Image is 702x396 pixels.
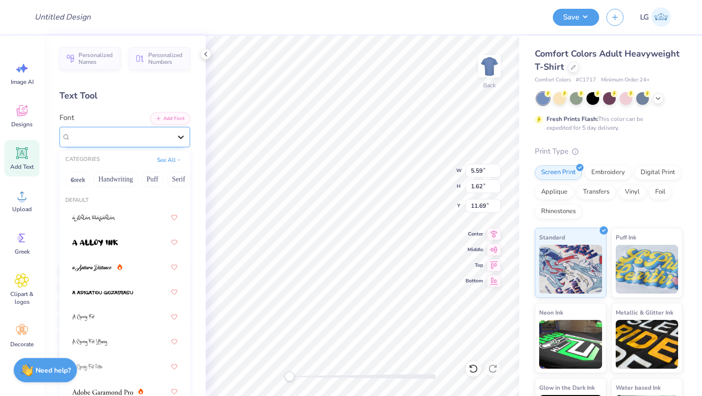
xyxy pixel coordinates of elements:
span: # C1717 [576,76,596,84]
span: Clipart & logos [6,290,38,306]
div: Transfers [577,185,616,199]
button: See All [154,155,184,165]
input: Untitled Design [27,7,98,27]
img: Puff Ink [616,245,679,294]
div: Text Tool [59,89,190,102]
span: Comfort Colors [535,76,571,84]
span: Personalized Numbers [148,52,184,65]
img: a Antara Distance [72,264,112,271]
span: Comfort Colors Adult Heavyweight T-Shirt [535,48,680,73]
img: A Charming Font [72,314,95,321]
div: Digital Print [634,165,682,180]
span: Image AI [11,78,34,86]
img: Back [480,57,499,76]
span: Middle [466,246,483,254]
div: Applique [535,185,574,199]
div: Rhinestones [535,204,582,219]
img: a Ahlan Wasahlan [72,215,116,221]
button: Personalized Numbers [129,47,190,70]
span: LG [640,12,649,23]
span: Top [466,261,483,269]
img: a Alloy Ink [72,239,118,246]
span: Designs [11,120,33,128]
span: Water based Ink [616,382,661,393]
span: Upload [12,205,32,213]
div: Foil [649,185,672,199]
button: Greek [65,172,90,187]
div: Embroidery [585,165,631,180]
img: Metallic & Glitter Ink [616,320,679,369]
span: Add Text [10,163,34,171]
span: Greek [15,248,30,256]
label: Font [59,112,74,123]
button: Handwriting [93,172,138,187]
span: Puff Ink [616,232,636,242]
span: Personalized Names [78,52,115,65]
img: Neon Ink [539,320,602,369]
img: Adobe Garamond Pro [72,389,133,396]
img: Lijo George [651,7,671,27]
span: Neon Ink [539,307,563,317]
div: Default [59,197,190,205]
img: A Charming Font Leftleaning [72,339,107,346]
span: Standard [539,232,565,242]
div: Print Type [535,146,682,157]
span: Decorate [10,340,34,348]
div: Vinyl [619,185,646,199]
div: Back [483,81,496,90]
a: LG [636,7,675,27]
button: Add Font [150,112,190,125]
button: Serif [167,172,191,187]
div: Screen Print [535,165,582,180]
button: Save [553,9,599,26]
strong: Fresh Prints Flash: [546,115,598,123]
span: Minimum Order: 24 + [601,76,650,84]
button: Personalized Names [59,47,120,70]
div: CATEGORIES [65,156,100,164]
img: A Charming Font Outline [72,364,102,371]
img: Standard [539,245,602,294]
div: Accessibility label [285,372,294,381]
button: Puff [141,172,164,187]
span: Glow in the Dark Ink [539,382,595,393]
span: Center [466,230,483,238]
span: Metallic & Glitter Ink [616,307,673,317]
img: a Arigatou Gozaimasu [72,289,133,296]
strong: Need help? [36,366,71,375]
span: Bottom [466,277,483,285]
div: This color can be expedited for 5 day delivery. [546,115,666,132]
